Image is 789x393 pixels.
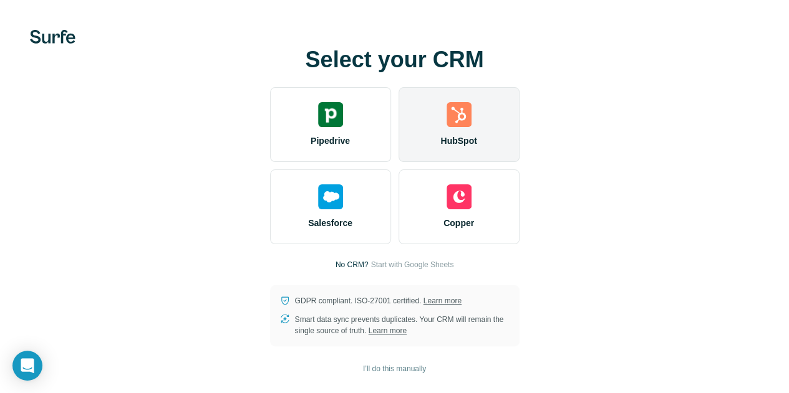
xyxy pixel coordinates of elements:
[318,102,343,127] img: pipedrive's logo
[354,359,435,378] button: I’ll do this manually
[311,135,350,147] span: Pipedrive
[270,47,520,72] h1: Select your CRM
[443,217,474,229] span: Copper
[336,259,369,270] p: No CRM?
[424,296,462,305] a: Learn more
[295,295,462,306] p: GDPR compliant. ISO-27001 certified.
[30,30,75,44] img: Surfe's logo
[318,184,343,209] img: salesforce's logo
[369,326,407,335] a: Learn more
[447,102,472,127] img: hubspot's logo
[12,351,42,381] div: Open Intercom Messenger
[363,363,426,374] span: I’ll do this manually
[295,314,510,336] p: Smart data sync prevents duplicates. Your CRM will remain the single source of truth.
[447,184,472,209] img: copper's logo
[308,217,352,229] span: Salesforce
[370,259,453,270] button: Start with Google Sheets
[440,135,477,147] span: HubSpot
